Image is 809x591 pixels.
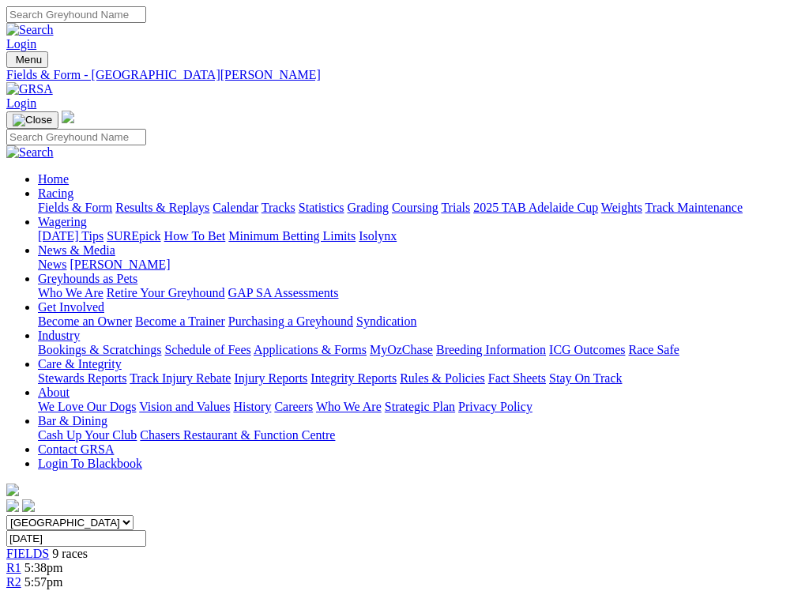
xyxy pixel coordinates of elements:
a: Stewards Reports [38,371,126,385]
a: Careers [274,400,313,413]
a: Calendar [213,201,258,214]
span: 5:57pm [24,575,63,589]
a: Industry [38,329,80,342]
div: Industry [38,343,803,357]
div: Wagering [38,229,803,243]
a: Who We Are [38,286,103,299]
a: Weights [601,201,642,214]
a: [DATE] Tips [38,229,103,243]
a: Breeding Information [436,343,546,356]
div: Bar & Dining [38,428,803,442]
a: [PERSON_NAME] [70,258,170,271]
a: Become a Trainer [135,314,225,328]
div: Racing [38,201,803,215]
a: Results & Replays [115,201,209,214]
a: Privacy Policy [458,400,532,413]
a: ICG Outcomes [549,343,625,356]
a: Isolynx [359,229,397,243]
a: Cash Up Your Club [38,428,137,442]
a: Stay On Track [549,371,622,385]
div: About [38,400,803,414]
a: Minimum Betting Limits [228,229,356,243]
a: Racing [38,186,73,200]
img: Search [6,145,54,160]
a: Track Injury Rebate [130,371,231,385]
span: 9 races [52,547,88,560]
a: Wagering [38,215,87,228]
a: FIELDS [6,547,49,560]
a: Who We Are [316,400,382,413]
div: News & Media [38,258,803,272]
a: How To Bet [164,229,226,243]
a: Login [6,37,36,51]
a: Home [38,172,69,186]
a: News [38,258,66,271]
a: Care & Integrity [38,357,122,371]
a: Fields & Form [38,201,112,214]
a: Bar & Dining [38,414,107,427]
img: logo-grsa-white.png [62,111,74,123]
a: Race Safe [628,343,679,356]
a: Rules & Policies [400,371,485,385]
a: Track Maintenance [645,201,743,214]
a: GAP SA Assessments [228,286,339,299]
a: Coursing [392,201,438,214]
a: Schedule of Fees [164,343,250,356]
a: 2025 TAB Adelaide Cup [473,201,598,214]
span: 5:38pm [24,561,63,574]
a: Login To Blackbook [38,457,142,470]
a: Get Involved [38,300,104,314]
a: Fact Sheets [488,371,546,385]
a: Strategic Plan [385,400,455,413]
input: Select date [6,530,146,547]
a: Bookings & Scratchings [38,343,161,356]
div: Care & Integrity [38,371,803,386]
a: Vision and Values [139,400,230,413]
a: Integrity Reports [310,371,397,385]
a: Contact GRSA [38,442,114,456]
a: Greyhounds as Pets [38,272,137,285]
div: Get Involved [38,314,803,329]
a: Syndication [356,314,416,328]
a: Statistics [299,201,344,214]
a: Injury Reports [234,371,307,385]
a: History [233,400,271,413]
img: facebook.svg [6,499,19,512]
a: Chasers Restaurant & Function Centre [140,428,335,442]
a: Retire Your Greyhound [107,286,225,299]
img: GRSA [6,82,53,96]
div: Greyhounds as Pets [38,286,803,300]
button: Toggle navigation [6,51,48,68]
a: We Love Our Dogs [38,400,136,413]
button: Toggle navigation [6,111,58,129]
a: Applications & Forms [254,343,367,356]
img: logo-grsa-white.png [6,484,19,496]
img: Search [6,23,54,37]
a: Fields & Form - [GEOGRAPHIC_DATA][PERSON_NAME] [6,68,803,82]
input: Search [6,129,146,145]
a: Login [6,96,36,110]
a: About [38,386,70,399]
a: R1 [6,561,21,574]
input: Search [6,6,146,23]
a: Grading [348,201,389,214]
span: Menu [16,54,42,66]
a: Tracks [262,201,295,214]
img: Close [13,114,52,126]
a: Become an Owner [38,314,132,328]
a: Purchasing a Greyhound [228,314,353,328]
a: SUREpick [107,229,160,243]
a: News & Media [38,243,115,257]
img: twitter.svg [22,499,35,512]
a: MyOzChase [370,343,433,356]
a: R2 [6,575,21,589]
a: Trials [441,201,470,214]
